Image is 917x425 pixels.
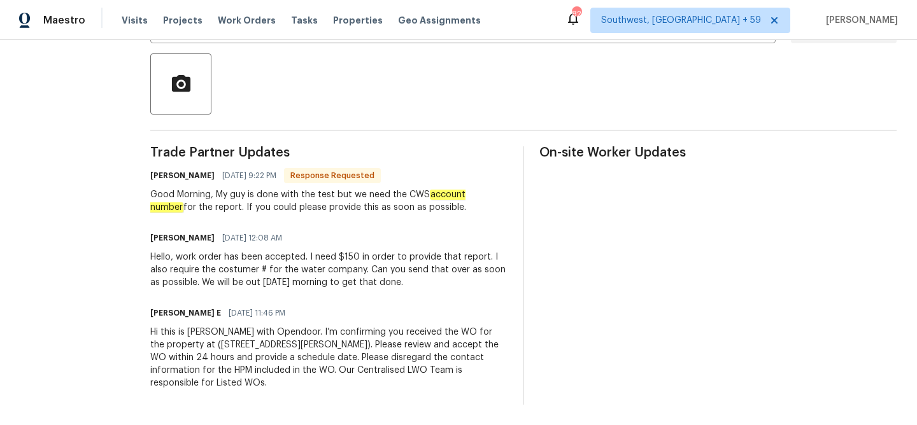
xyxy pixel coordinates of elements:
[150,188,508,214] div: Good Morning, My guy is done with the test but we need the CWS for the report. If you could pleas...
[218,14,276,27] span: Work Orders
[43,14,85,27] span: Maestro
[229,307,285,319] span: [DATE] 11:46 PM
[150,251,508,289] div: Hello, work order has been accepted. I need $150 in order to provide that report. I also require ...
[572,8,581,20] div: 823
[150,326,508,389] div: Hi this is [PERSON_NAME] with Opendoor. I’m confirming you received the WO for the property at ([...
[222,169,276,182] span: [DATE] 9:22 PM
[122,14,148,27] span: Visits
[821,14,898,27] span: [PERSON_NAME]
[333,14,383,27] span: Properties
[150,307,221,319] h6: [PERSON_NAME] E
[601,14,761,27] span: Southwest, [GEOGRAPHIC_DATA] + 59
[291,16,318,25] span: Tasks
[222,232,282,244] span: [DATE] 12:08 AM
[398,14,481,27] span: Geo Assignments
[150,169,215,182] h6: [PERSON_NAME]
[163,14,203,27] span: Projects
[539,146,897,159] span: On-site Worker Updates
[150,146,508,159] span: Trade Partner Updates
[150,232,215,244] h6: [PERSON_NAME]
[285,169,380,182] span: Response Requested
